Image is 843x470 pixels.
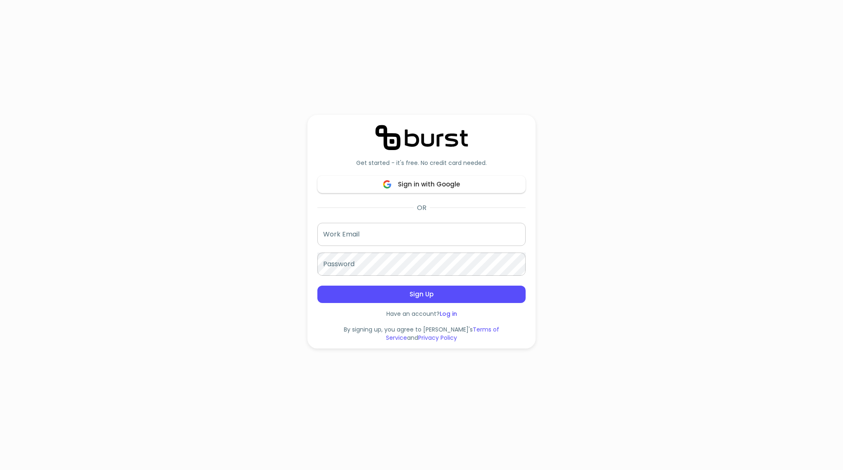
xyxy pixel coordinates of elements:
a: Privacy Policy [418,334,457,342]
img: Logo [375,125,468,150]
a: Log in [440,310,457,318]
p: Get started - it's free. No credit card needed. [356,159,487,167]
p: Have an account? [386,310,457,319]
button: Sign Up [317,286,526,303]
span: Sign Up [326,289,517,300]
img: Google [383,180,391,188]
p: OR [417,203,426,213]
button: GoogleSign in with Google [317,176,526,193]
p: By signing up, you agree to [PERSON_NAME]'s and [317,325,526,342]
span: Sign in with Google [326,179,517,190]
a: Terms of Service [386,325,499,342]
